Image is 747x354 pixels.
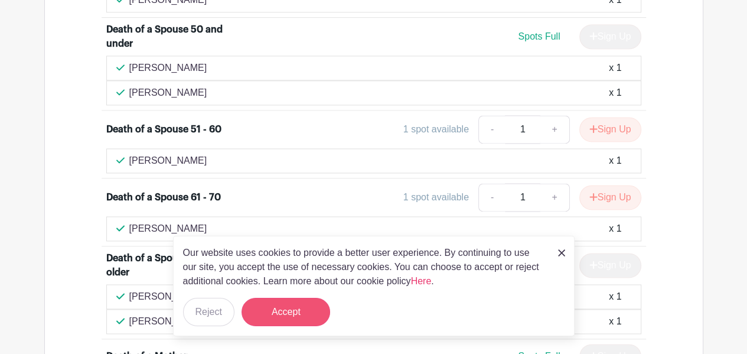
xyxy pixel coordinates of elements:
div: Death of a Spouse 50 and under [106,22,226,51]
div: x 1 [609,154,621,168]
button: Sign Up [579,117,641,142]
div: 1 spot available [403,190,469,204]
img: close_button-5f87c8562297e5c2d7936805f587ecaba9071eb48480494691a3f1689db116b3.svg [558,249,565,256]
div: 1 spot available [403,122,469,137]
div: Death of a Spouse 61 - 70 [106,190,221,204]
div: x 1 [609,86,621,100]
a: Here [411,276,432,286]
div: x 1 [609,61,621,75]
div: Death of a Spouse 71 and older [106,251,226,280]
p: [PERSON_NAME] [129,154,207,168]
button: Accept [242,298,330,326]
a: - [478,115,505,144]
a: - [478,183,505,212]
a: + [540,115,569,144]
p: [PERSON_NAME] [129,222,207,236]
p: Our website uses cookies to provide a better user experience. By continuing to use our site, you ... [183,246,546,288]
div: x 1 [609,314,621,329]
p: [PERSON_NAME] [129,314,207,329]
span: Spots Full [518,31,560,41]
div: x 1 [609,222,621,236]
p: [PERSON_NAME] [129,86,207,100]
button: Sign Up [579,185,641,210]
p: [PERSON_NAME] [129,290,207,304]
div: Death of a Spouse 51 - 60 [106,122,221,137]
p: [PERSON_NAME] [129,61,207,75]
div: x 1 [609,290,621,304]
button: Reject [183,298,234,326]
a: + [540,183,569,212]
